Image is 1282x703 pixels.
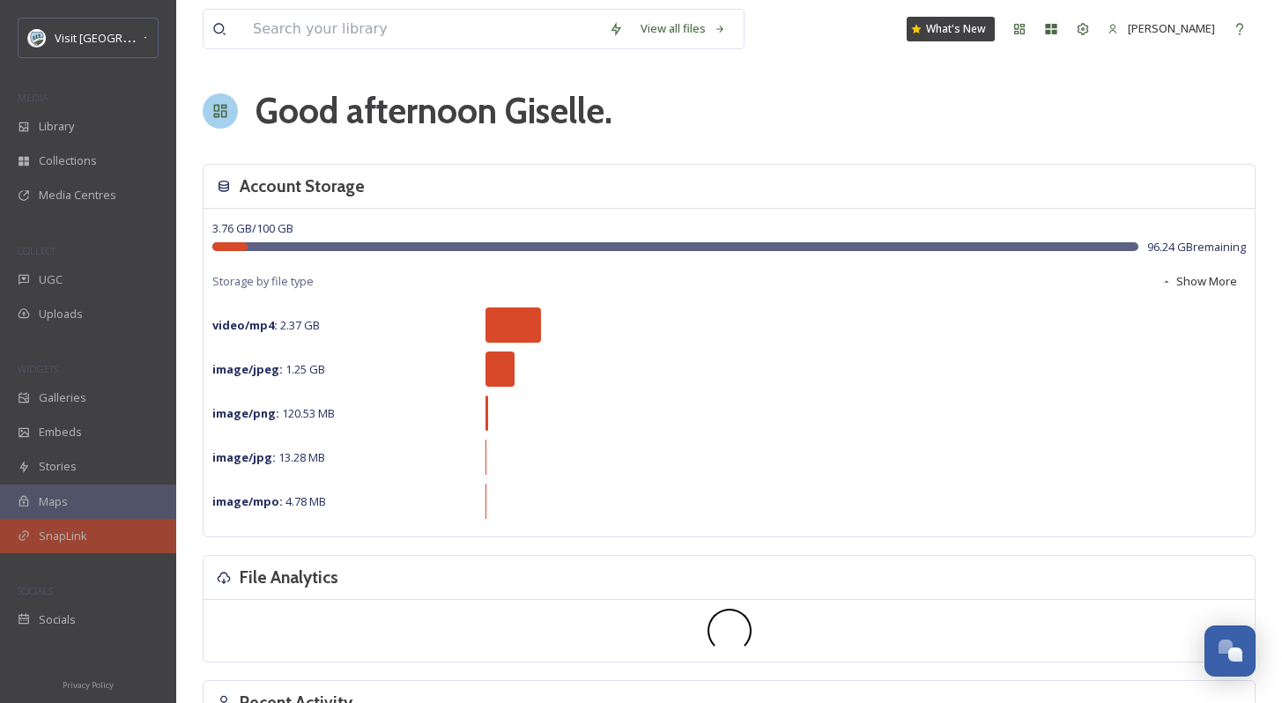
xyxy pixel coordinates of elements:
[212,405,279,421] strong: image/png :
[39,493,68,510] span: Maps
[212,405,335,421] span: 120.53 MB
[39,458,77,475] span: Stories
[39,187,116,203] span: Media Centres
[1099,11,1224,46] a: [PERSON_NAME]
[39,389,86,406] span: Galleries
[39,528,87,544] span: SnapLink
[39,306,83,322] span: Uploads
[39,611,76,628] span: Socials
[240,174,365,199] h3: Account Storage
[256,85,612,137] h1: Good afternoon Giselle .
[212,220,293,236] span: 3.76 GB / 100 GB
[18,91,48,104] span: MEDIA
[212,493,326,509] span: 4.78 MB
[39,118,74,135] span: Library
[55,29,224,46] span: Visit [GEOGRAPHIC_DATA] Parks
[39,152,97,169] span: Collections
[39,424,82,440] span: Embeds
[63,673,114,694] a: Privacy Policy
[212,493,283,509] strong: image/mpo :
[1152,264,1246,299] button: Show More
[1147,239,1246,255] span: 96.24 GB remaining
[63,679,114,691] span: Privacy Policy
[18,244,56,257] span: COLLECT
[1128,20,1215,36] span: [PERSON_NAME]
[907,17,995,41] a: What's New
[212,449,325,465] span: 13.28 MB
[39,271,63,288] span: UGC
[632,11,735,46] a: View all files
[212,361,325,377] span: 1.25 GB
[212,317,320,333] span: 2.37 GB
[212,317,278,333] strong: video/mp4 :
[18,362,58,375] span: WIDGETS
[244,10,600,48] input: Search your library
[212,449,276,465] strong: image/jpg :
[1204,625,1256,677] button: Open Chat
[240,565,338,590] h3: File Analytics
[212,361,283,377] strong: image/jpeg :
[212,273,314,290] span: Storage by file type
[18,584,53,597] span: SOCIALS
[28,29,46,47] img: download.png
